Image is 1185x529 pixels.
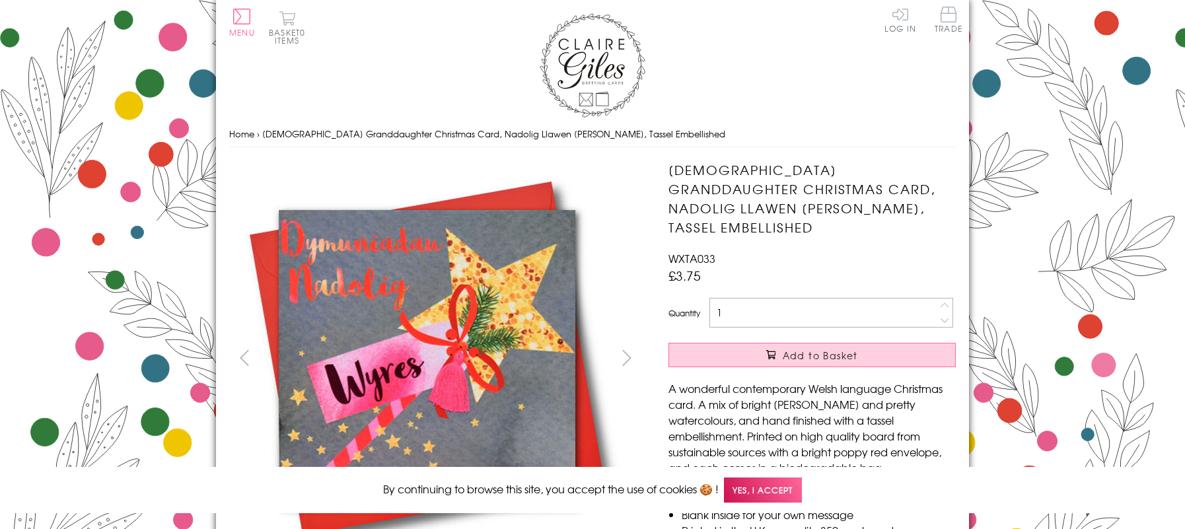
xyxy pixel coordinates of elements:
p: A wonderful contemporary Welsh language Christmas card. A mix of bright [PERSON_NAME] and pretty ... [668,380,956,476]
button: Menu [229,9,255,36]
span: Add to Basket [783,349,858,362]
nav: breadcrumbs [229,121,956,148]
span: Trade [935,7,962,32]
label: Quantity [668,307,700,319]
a: Home [229,127,254,140]
span: [DEMOGRAPHIC_DATA] Granddaughter Christmas Card, Nadolig Llawen [PERSON_NAME], Tassel Embellished [262,127,725,140]
span: £3.75 [668,266,701,285]
button: Add to Basket [668,343,956,367]
span: 0 items [275,26,305,46]
span: Yes, I accept [724,477,802,503]
a: Log In [884,7,916,32]
span: Menu [229,26,255,38]
button: prev [229,343,259,372]
h1: [DEMOGRAPHIC_DATA] Granddaughter Christmas Card, Nadolig Llawen [PERSON_NAME], Tassel Embellished [668,160,956,236]
button: Basket0 items [269,11,305,44]
img: Claire Giles Greetings Cards [540,13,645,118]
button: next [612,343,642,372]
span: › [257,127,260,140]
a: Trade [935,7,962,35]
li: Blank inside for your own message [682,507,956,522]
span: WXTA033 [668,250,715,266]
